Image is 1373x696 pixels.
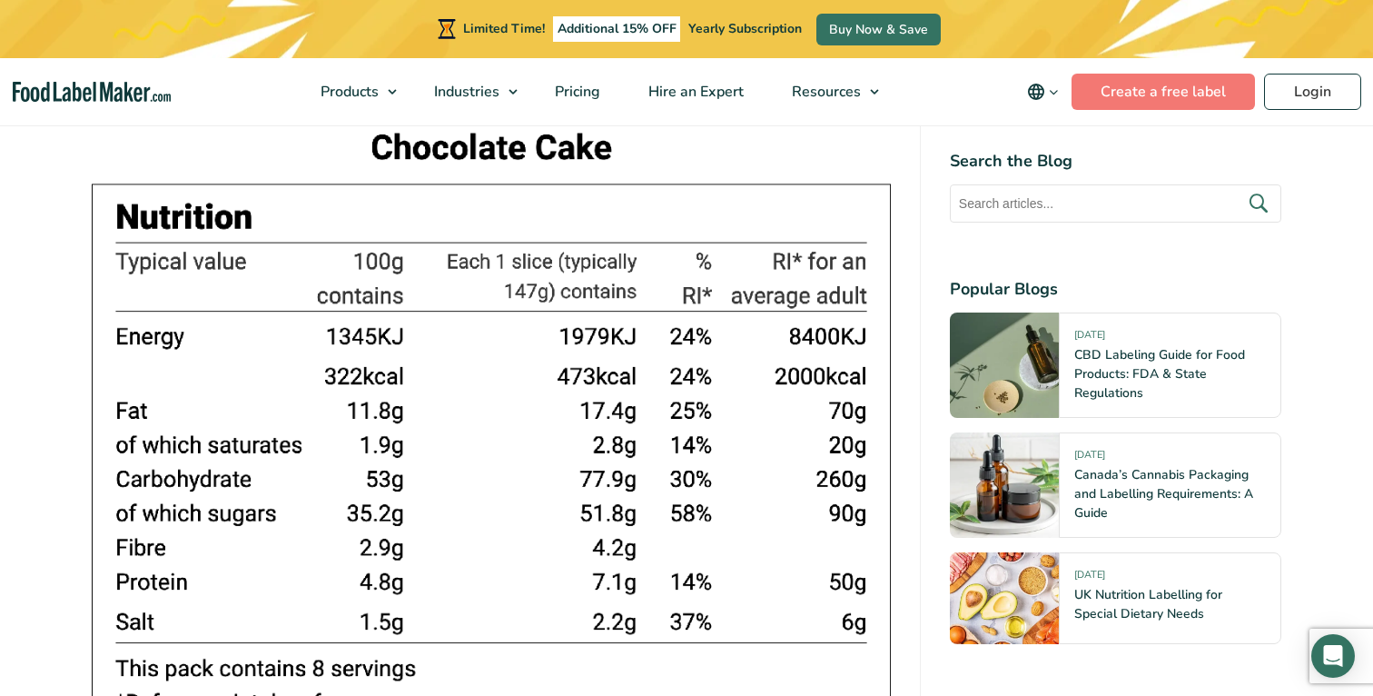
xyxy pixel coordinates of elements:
a: Hire an Expert [625,58,764,125]
a: Canada’s Cannabis Packaging and Labelling Requirements: A Guide [1074,466,1253,522]
a: Create a free label [1072,74,1255,110]
span: Products [315,82,380,102]
a: Login [1264,74,1361,110]
h4: Search the Blog [950,149,1281,174]
input: Search articles... [950,184,1281,223]
a: Products [297,58,406,125]
span: [DATE] [1074,328,1105,349]
span: [DATE] [1074,568,1105,589]
a: CBD Labeling Guide for Food Products: FDA & State Regulations [1074,346,1245,402]
span: [DATE] [1074,448,1105,469]
span: Pricing [549,82,602,102]
span: Yearly Subscription [688,20,802,37]
a: Industries [410,58,527,125]
a: Buy Now & Save [816,14,941,45]
span: Additional 15% OFF [553,16,681,42]
a: Resources [768,58,888,125]
span: Resources [786,82,863,102]
span: Hire an Expert [643,82,746,102]
h4: Popular Blogs [950,277,1281,302]
div: Open Intercom Messenger [1311,634,1355,678]
a: UK Nutrition Labelling for Special Dietary Needs [1074,586,1222,622]
span: Industries [429,82,501,102]
span: Limited Time! [463,20,545,37]
a: Pricing [531,58,620,125]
